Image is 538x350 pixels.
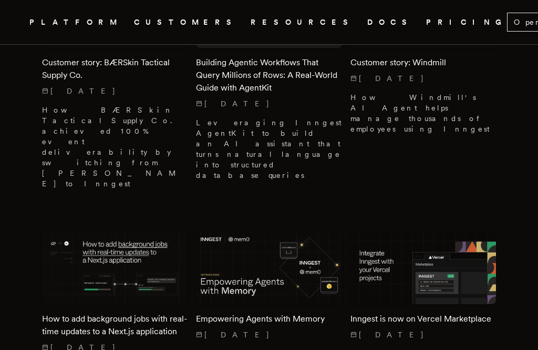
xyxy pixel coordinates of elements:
h2: Customer story: BÆRSkin Tactical Supply Co. [42,56,188,82]
button: RESOURCES [251,16,355,29]
p: [DATE] [42,86,188,96]
a: PRICING [426,16,507,29]
a: DOCS [367,16,413,29]
h2: How to add background jobs with real-time updates to a Next.js application [42,313,188,338]
h2: Inngest is now on Vercel Marketplace [350,313,496,325]
p: How BÆRSkin Tactical Supply Co. achieved 100% event deliverability by switching from [PERSON_NAME... [42,105,188,189]
p: How Windmill's AI Agent helps manage thousands of employees using Inngest [350,92,496,134]
a: CUSTOMERS [134,16,238,29]
img: Featured image for Inngest is now on Vercel Marketplace blog post [350,231,496,304]
h2: Customer story: Windmill [350,56,496,69]
p: [DATE] [196,329,342,340]
h2: Empowering Agents with Memory [196,313,342,325]
p: [DATE] [350,329,496,340]
button: PLATFORM [29,16,121,29]
p: [DATE] [350,73,496,84]
img: Featured image for Empowering Agents with Memory blog post [196,231,342,304]
h2: Building Agentic Workflows That Query Millions of Rows: A Real-World Guide with AgentKit [196,56,342,94]
img: Featured image for How to add background jobs with real-time updates to a Next.js application blo... [42,231,188,304]
p: Leveraging Inngest AgentKit to build an AI assistant that turns natural language into structured ... [196,117,342,181]
p: [DATE] [196,98,342,109]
